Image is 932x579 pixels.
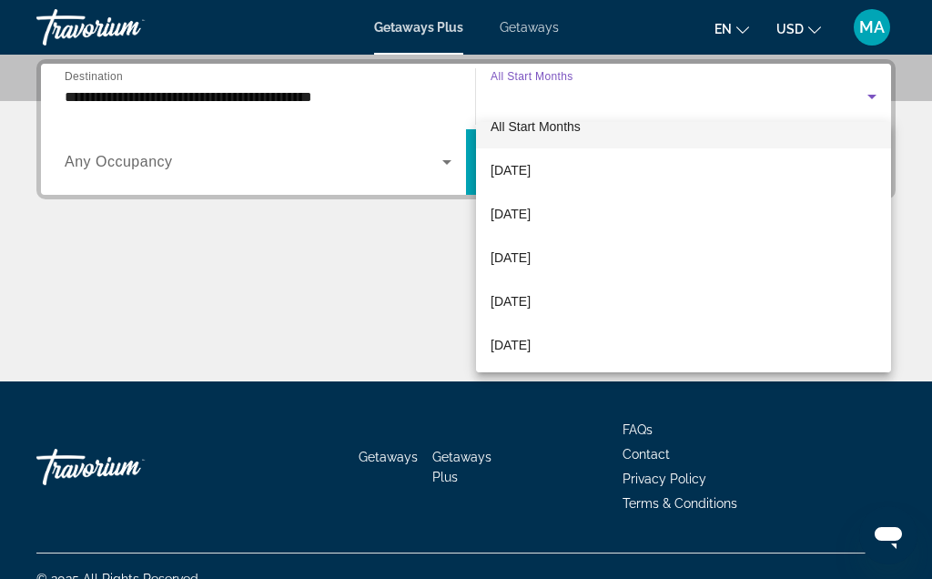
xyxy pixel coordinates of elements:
span: [DATE] [491,334,531,356]
span: [DATE] [491,290,531,312]
iframe: Button to launch messaging window [859,506,917,564]
span: [DATE] [491,159,531,181]
span: [DATE] [491,247,531,269]
span: All Start Months [491,119,581,134]
span: [DATE] [491,203,531,225]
